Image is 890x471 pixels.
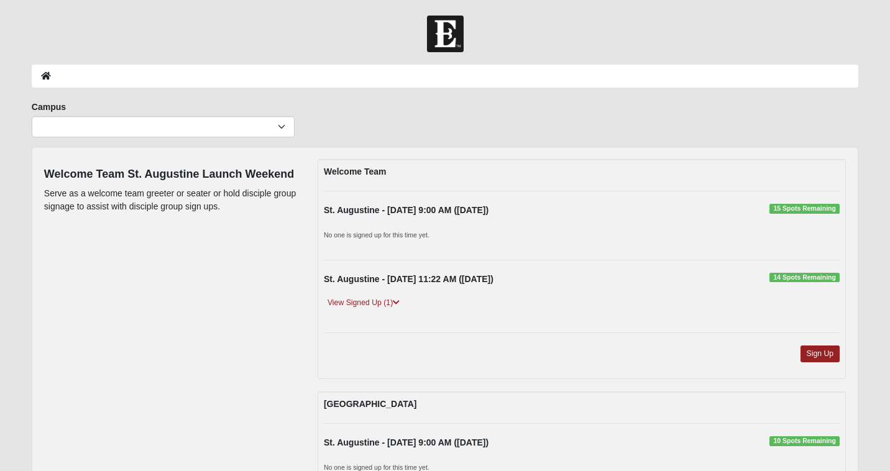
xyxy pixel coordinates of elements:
[427,16,464,52] img: Church of Eleven22 Logo
[324,296,403,309] a: View Signed Up (1)
[324,205,489,215] strong: St. Augustine - [DATE] 9:00 AM ([DATE])
[324,464,429,471] small: No one is signed up for this time yet.
[44,168,299,181] h4: Welcome Team St. Augustine Launch Weekend
[44,187,299,213] p: Serve as a welcome team greeter or seater or hold disciple group signage to assist with disciple ...
[324,231,429,239] small: No one is signed up for this time yet.
[769,436,840,446] span: 10 Spots Remaining
[324,274,493,284] strong: St. Augustine - [DATE] 11:22 AM ([DATE])
[324,167,387,176] strong: Welcome Team
[324,437,489,447] strong: St. Augustine - [DATE] 9:00 AM ([DATE])
[324,399,417,409] strong: [GEOGRAPHIC_DATA]
[769,204,840,214] span: 15 Spots Remaining
[32,101,66,113] label: Campus
[769,273,840,283] span: 14 Spots Remaining
[801,345,840,362] a: Sign Up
